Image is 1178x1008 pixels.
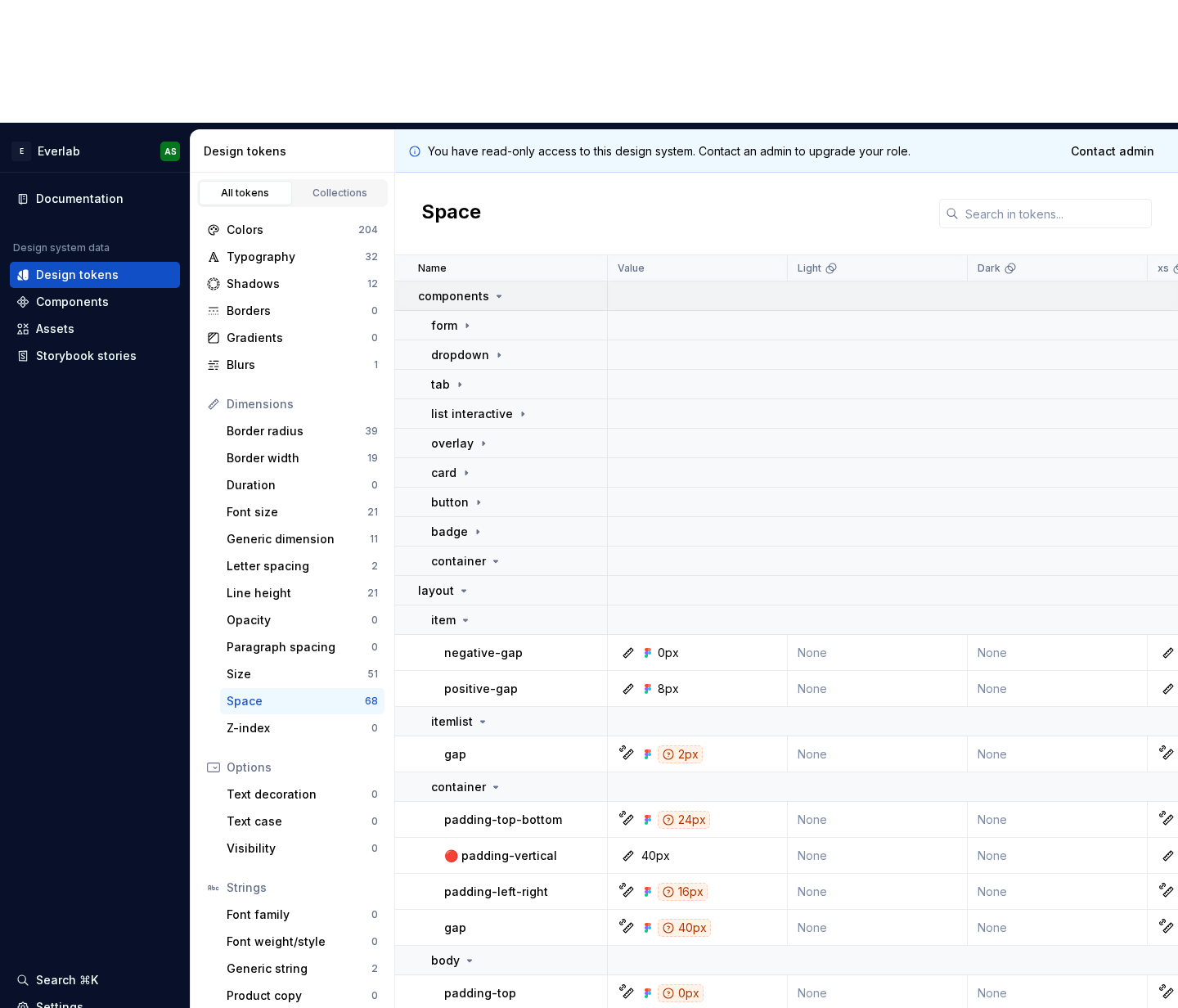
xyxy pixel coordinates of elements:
[444,985,516,1001] p: padding-top
[431,553,486,569] p: container
[371,560,378,573] div: 2
[36,321,74,337] div: Assets
[431,465,456,481] p: card
[367,506,378,519] div: 21
[421,199,481,228] h2: Space
[227,450,367,466] div: Border width
[658,681,679,697] div: 8px
[371,331,378,344] div: 0
[371,304,378,317] div: 0
[200,298,384,324] a: Borders0
[227,907,371,923] div: Font family
[227,612,371,628] div: Opacity
[367,668,378,681] div: 51
[220,418,384,444] a: Border radius39
[36,972,98,988] div: Search ⌘K
[220,956,384,982] a: Generic string2
[618,262,645,275] p: Value
[788,736,968,772] td: None
[227,558,371,574] div: Letter spacing
[444,681,518,697] p: positive-gap
[227,477,371,493] div: Duration
[788,802,968,838] td: None
[10,343,180,369] a: Storybook stories
[444,746,466,763] p: gap
[227,276,367,292] div: Shadows
[431,524,468,540] p: badge
[227,396,378,412] div: Dimensions
[371,908,378,921] div: 0
[200,244,384,270] a: Typography32
[227,666,367,682] div: Size
[11,142,31,161] div: E
[36,267,119,283] div: Design tokens
[444,884,548,900] p: padding-left-right
[371,722,378,735] div: 0
[431,347,489,363] p: dropdown
[227,357,374,373] div: Blurs
[641,848,670,864] div: 40px
[658,645,679,661] div: 0px
[220,607,384,633] a: Opacity0
[227,222,358,238] div: Colors
[371,989,378,1002] div: 0
[374,358,378,371] div: 1
[220,781,384,808] a: Text decoration0
[370,533,378,546] div: 11
[220,929,384,955] a: Font weight/style0
[13,241,110,254] div: Design system data
[444,920,466,936] p: gap
[788,635,968,671] td: None
[658,745,703,763] div: 2px
[371,788,378,801] div: 0
[658,883,708,901] div: 16px
[227,720,371,736] div: Z-index
[367,452,378,465] div: 19
[227,786,371,803] div: Text decoration
[968,838,1148,874] td: None
[371,935,378,948] div: 0
[227,504,367,520] div: Font size
[431,435,474,452] p: overlay
[220,472,384,498] a: Duration0
[10,316,180,342] a: Assets
[365,695,378,708] div: 68
[10,289,180,315] a: Components
[220,715,384,741] a: Z-index0
[444,645,523,661] p: negative-gap
[10,262,180,288] a: Design tokens
[227,840,371,857] div: Visibility
[431,317,457,334] p: form
[431,406,513,422] p: list interactive
[428,143,910,160] p: You have read-only access to this design system. Contact an admin to upgrade your role.
[788,671,968,707] td: None
[371,614,378,627] div: 0
[227,880,378,896] div: Strings
[220,580,384,606] a: Line height21
[371,815,378,828] div: 0
[220,808,384,835] a: Text case0
[200,352,384,378] a: Blurs1
[968,874,1148,910] td: None
[227,961,371,977] div: Generic string
[164,145,177,158] div: AS
[227,813,371,830] div: Text case
[658,811,710,829] div: 24px
[431,952,460,969] p: body
[227,934,371,950] div: Font weight/style
[978,262,1000,275] p: Dark
[205,187,286,200] div: All tokens
[200,325,384,351] a: Gradients0
[788,838,968,874] td: None
[365,250,378,263] div: 32
[3,133,187,169] button: EEverlabAS
[36,191,124,207] div: Documentation
[418,262,447,275] p: Name
[968,802,1148,838] td: None
[227,249,365,265] div: Typography
[798,262,821,275] p: Light
[371,479,378,492] div: 0
[371,641,378,654] div: 0
[658,919,711,937] div: 40px
[220,634,384,660] a: Paragraph spacing0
